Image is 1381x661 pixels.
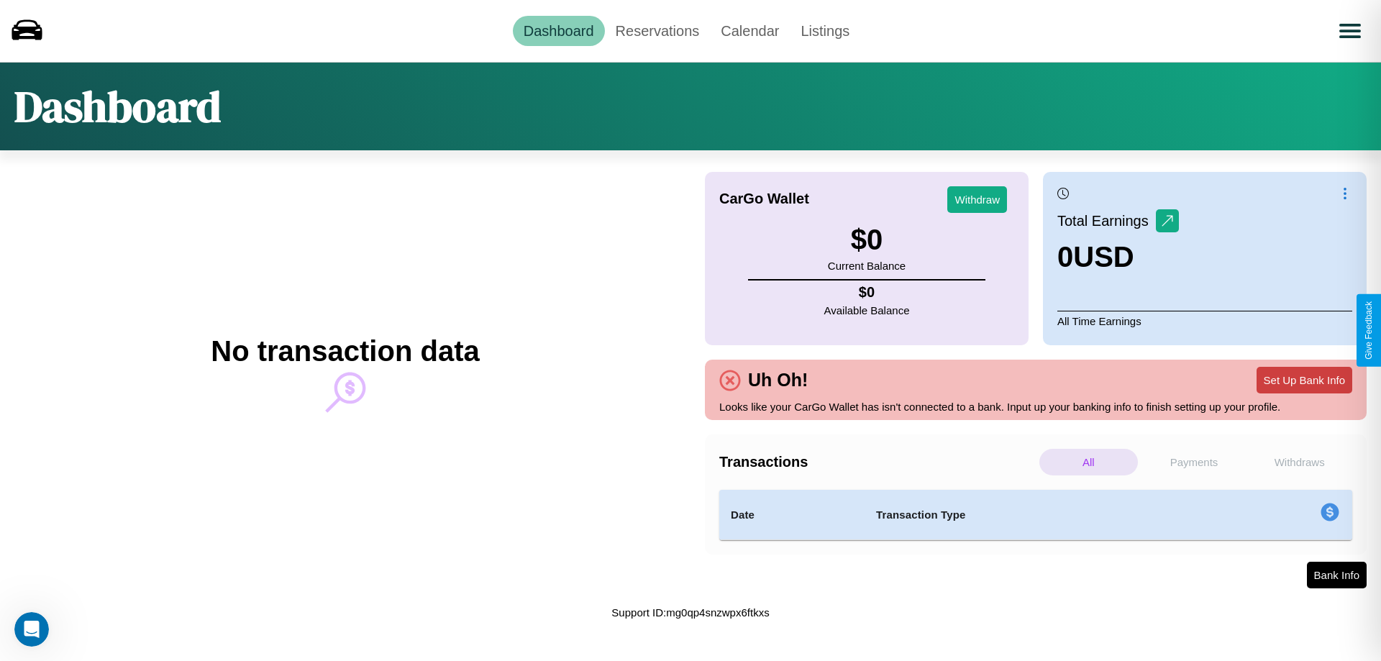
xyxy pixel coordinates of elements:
[1364,301,1374,360] div: Give Feedback
[876,506,1203,524] h4: Transaction Type
[1250,449,1349,475] p: Withdraws
[1307,562,1367,588] button: Bank Info
[828,224,906,256] h3: $ 0
[513,16,605,46] a: Dashboard
[828,256,906,275] p: Current Balance
[1257,367,1352,393] button: Set Up Bank Info
[731,506,853,524] h4: Date
[211,335,479,368] h2: No transaction data
[947,186,1007,213] button: Withdraw
[605,16,711,46] a: Reservations
[611,603,769,622] p: Support ID: mg0qp4snzwpx6ftkxs
[1057,311,1352,331] p: All Time Earnings
[824,284,910,301] h4: $ 0
[719,454,1036,470] h4: Transactions
[1145,449,1244,475] p: Payments
[719,191,809,207] h4: CarGo Wallet
[719,397,1352,416] p: Looks like your CarGo Wallet has isn't connected to a bank. Input up your banking info to finish ...
[14,612,49,647] iframe: Intercom live chat
[14,77,221,136] h1: Dashboard
[719,490,1352,540] table: simple table
[790,16,860,46] a: Listings
[1330,11,1370,51] button: Open menu
[1039,449,1138,475] p: All
[1057,241,1179,273] h3: 0 USD
[824,301,910,320] p: Available Balance
[741,370,815,391] h4: Uh Oh!
[1057,208,1156,234] p: Total Earnings
[710,16,790,46] a: Calendar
